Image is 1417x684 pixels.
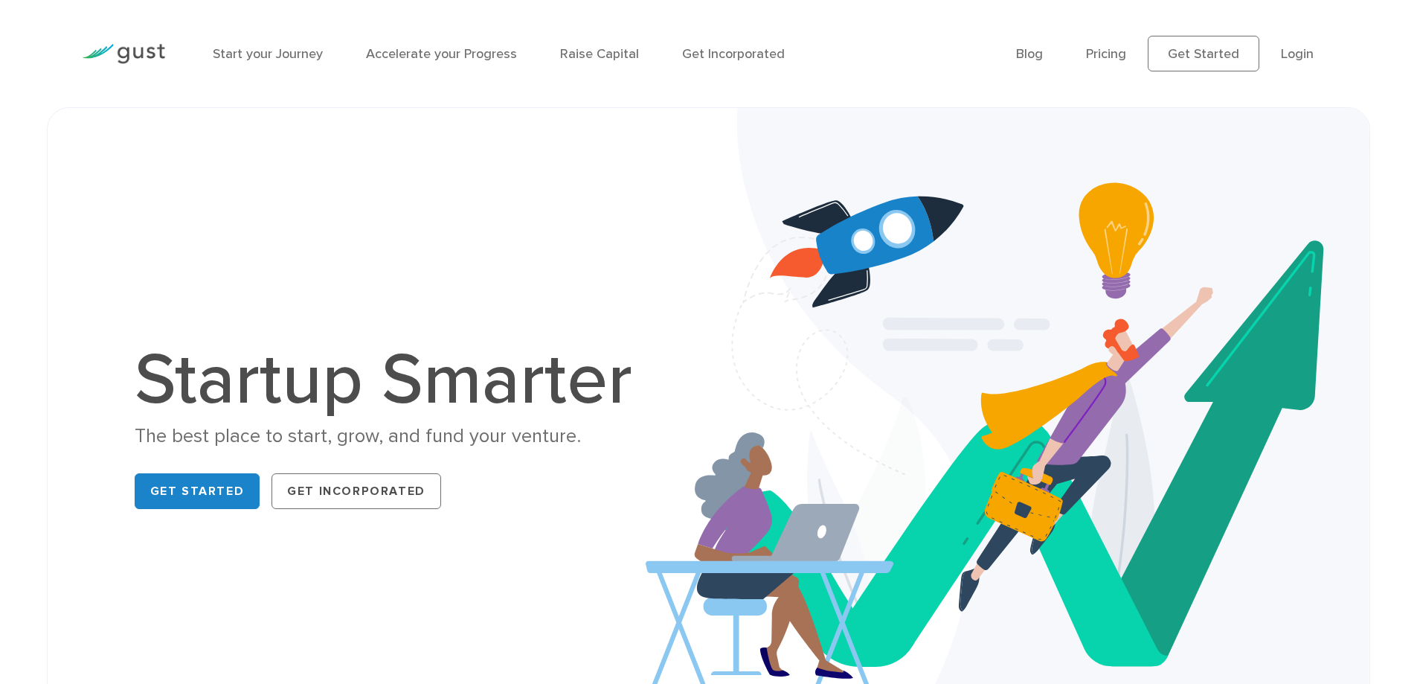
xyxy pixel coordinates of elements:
[560,46,639,62] a: Raise Capital
[135,473,260,509] a: Get Started
[1281,46,1314,62] a: Login
[135,423,648,450] div: The best place to start, grow, and fund your venture.
[82,44,165,64] img: Gust Logo
[682,46,785,62] a: Get Incorporated
[135,345,648,416] h1: Startup Smarter
[1148,36,1259,71] a: Get Started
[1086,46,1126,62] a: Pricing
[271,473,441,509] a: Get Incorporated
[366,46,517,62] a: Accelerate your Progress
[213,46,323,62] a: Start your Journey
[1016,46,1043,62] a: Blog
